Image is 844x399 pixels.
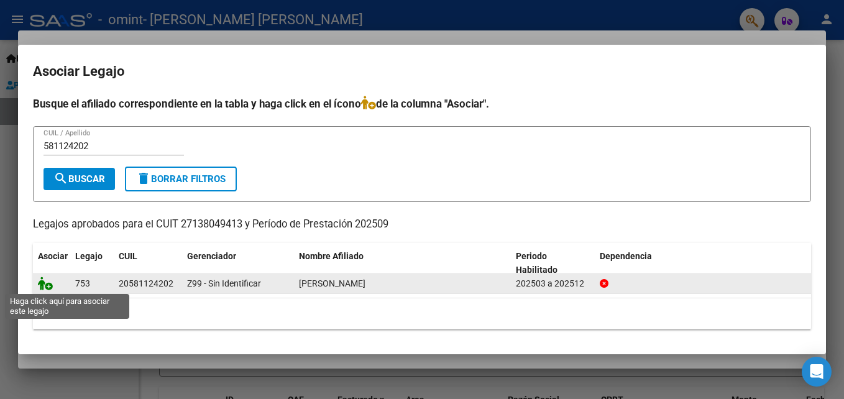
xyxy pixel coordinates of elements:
[516,277,590,291] div: 202503 a 202512
[75,251,103,261] span: Legajo
[33,298,811,329] div: 1 registros
[70,243,114,284] datatable-header-cell: Legajo
[182,243,294,284] datatable-header-cell: Gerenciador
[114,243,182,284] datatable-header-cell: CUIL
[33,96,811,112] h4: Busque el afiliado correspondiente en la tabla y haga click en el ícono de la columna "Asociar".
[38,251,68,261] span: Asociar
[294,243,511,284] datatable-header-cell: Nombre Afiliado
[516,251,557,275] span: Periodo Habilitado
[299,278,365,288] span: IZURIETA GIO FRANCESCO
[75,278,90,288] span: 753
[119,251,137,261] span: CUIL
[187,251,236,261] span: Gerenciador
[299,251,364,261] span: Nombre Afiliado
[125,167,237,191] button: Borrar Filtros
[33,243,70,284] datatable-header-cell: Asociar
[136,173,226,185] span: Borrar Filtros
[511,243,595,284] datatable-header-cell: Periodo Habilitado
[33,217,811,232] p: Legajos aprobados para el CUIT 27138049413 y Período de Prestación 202509
[53,171,68,186] mat-icon: search
[802,357,832,387] div: Open Intercom Messenger
[595,243,812,284] datatable-header-cell: Dependencia
[44,168,115,190] button: Buscar
[600,251,652,261] span: Dependencia
[53,173,105,185] span: Buscar
[136,171,151,186] mat-icon: delete
[187,278,261,288] span: Z99 - Sin Identificar
[119,277,173,291] div: 20581124202
[33,60,811,83] h2: Asociar Legajo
